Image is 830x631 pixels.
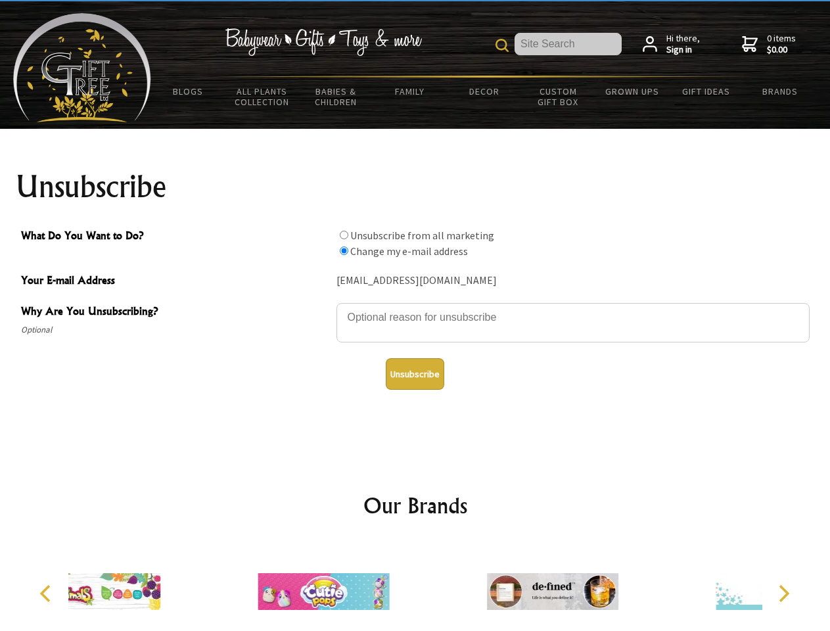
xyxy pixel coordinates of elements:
[151,78,225,105] a: BLOGS
[26,490,804,521] h2: Our Brands
[767,32,796,56] span: 0 items
[769,579,798,608] button: Next
[340,246,348,255] input: What Do You Want to Do?
[21,227,330,246] span: What Do You Want to Do?
[21,322,330,338] span: Optional
[447,78,521,105] a: Decor
[225,78,300,116] a: All Plants Collection
[386,358,444,390] button: Unsubscribe
[666,33,700,56] span: Hi there,
[743,78,818,105] a: Brands
[336,271,810,291] div: [EMAIL_ADDRESS][DOMAIN_NAME]
[595,78,669,105] a: Grown Ups
[299,78,373,116] a: Babies & Children
[225,28,422,56] img: Babywear - Gifts - Toys & more
[742,33,796,56] a: 0 items$0.00
[336,303,810,342] textarea: Why Are You Unsubscribing?
[643,33,700,56] a: Hi there,Sign in
[350,245,468,258] label: Change my e-mail address
[669,78,743,105] a: Gift Ideas
[515,33,622,55] input: Site Search
[767,44,796,56] strong: $0.00
[350,229,494,242] label: Unsubscribe from all marketing
[666,44,700,56] strong: Sign in
[21,272,330,291] span: Your E-mail Address
[496,39,509,52] img: product search
[13,13,151,122] img: Babyware - Gifts - Toys and more...
[16,171,815,202] h1: Unsubscribe
[521,78,595,116] a: Custom Gift Box
[21,303,330,322] span: Why Are You Unsubscribing?
[340,231,348,239] input: What Do You Want to Do?
[33,579,62,608] button: Previous
[373,78,448,105] a: Family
